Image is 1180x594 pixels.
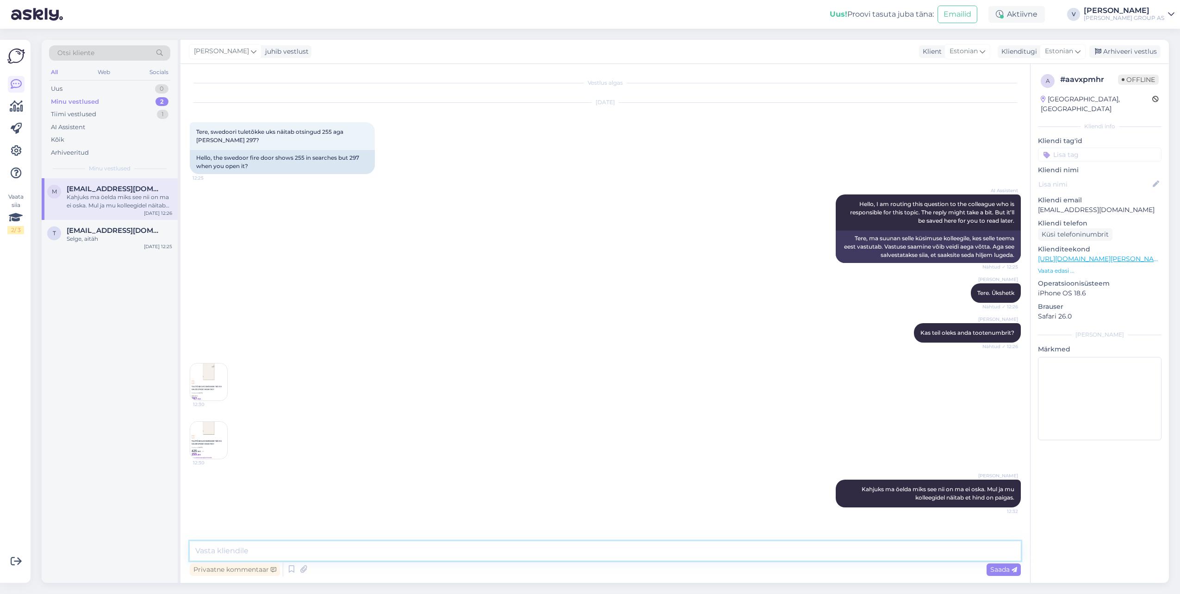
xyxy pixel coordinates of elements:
div: Selge, aitäh [67,235,172,243]
div: Kahjuks ma öelda miks see nii on ma ei oska. Mul ja mu kolleegidel näitab et hind on paigas. [67,193,172,210]
span: Estonian [1045,46,1073,56]
span: Kas teil oleks anda tootenumbrit? [920,329,1014,336]
span: Minu vestlused [89,164,130,173]
span: a [1046,77,1050,84]
p: Operatsioonisüsteem [1038,279,1161,288]
span: meelis.ju@gmail.com [67,185,163,193]
div: Privaatne kommentaar [190,563,280,576]
div: 2 / 3 [7,226,24,234]
div: [PERSON_NAME] [1084,7,1164,14]
input: Lisa tag [1038,148,1161,162]
span: Tere. Ükshetk [977,289,1014,296]
span: Nähtud ✓ 12:26 [982,303,1018,310]
span: [PERSON_NAME] [978,276,1018,283]
div: Minu vestlused [51,97,99,106]
a: [PERSON_NAME][PERSON_NAME] GROUP AS [1084,7,1174,22]
div: 0 [155,84,168,94]
p: iPhone OS 18.6 [1038,288,1161,298]
span: Tere, swedoori tuletõkke uks näitab otsingud 255 aga [PERSON_NAME] 297? [196,128,345,144]
div: Aktiivne [988,6,1045,23]
p: Brauser [1038,302,1161,312]
p: Märkmed [1038,344,1161,354]
span: AI Assistent [983,187,1018,194]
div: Küsi telefoninumbrit [1038,228,1112,241]
div: Web [96,66,112,78]
div: 2 [155,97,168,106]
span: Offline [1118,75,1159,85]
b: Uus! [830,10,847,19]
div: [DATE] 12:25 [144,243,172,250]
p: Kliendi email [1038,195,1161,205]
span: Estonian [950,46,978,56]
div: All [49,66,60,78]
span: 12:30 [193,459,228,466]
p: Kliendi nimi [1038,165,1161,175]
button: Emailid [938,6,977,23]
span: t [53,230,56,237]
span: Otsi kliente [57,48,94,58]
p: Klienditeekond [1038,244,1161,254]
div: Kliendi info [1038,122,1161,131]
div: Tiimi vestlused [51,110,96,119]
p: Kliendi tag'id [1038,136,1161,146]
img: Askly Logo [7,47,25,65]
span: Nähtud ✓ 12:26 [982,343,1018,350]
div: [DATE] 12:26 [144,210,172,217]
div: Klient [919,47,942,56]
div: Uus [51,84,62,94]
p: Kliendi telefon [1038,219,1161,228]
span: Kahjuks ma öelda miks see nii on ma ei oska. Mul ja mu kolleegidel näitab et hind on paigas. [862,486,1016,501]
span: tnsvalk@gmail.com [67,226,163,235]
span: Saada [990,565,1017,574]
div: Proovi tasuta juba täna: [830,9,934,20]
div: Vaata siia [7,193,24,234]
div: Vestlus algas [190,79,1021,87]
span: [PERSON_NAME] [194,46,249,56]
div: V [1067,8,1080,21]
div: Arhiveeri vestlus [1089,45,1161,58]
div: [PERSON_NAME] GROUP AS [1084,14,1164,22]
img: Attachment [190,363,227,400]
div: Tere, ma suunan selle küsimuse kolleegile, kes selle teema eest vastutab. Vastuse saamine võib ve... [836,231,1021,263]
span: 12:25 [193,175,227,181]
span: [PERSON_NAME] [978,472,1018,479]
p: Safari 26.0 [1038,312,1161,321]
span: Nähtud ✓ 12:25 [982,263,1018,270]
div: [GEOGRAPHIC_DATA], [GEOGRAPHIC_DATA] [1041,94,1152,114]
p: Vaata edasi ... [1038,267,1161,275]
span: 12:30 [193,401,228,408]
div: # aavxpmhr [1060,74,1118,85]
span: Hello, I am routing this question to the colleague who is responsible for this topic. The reply m... [850,200,1016,224]
input: Lisa nimi [1038,179,1151,189]
span: [PERSON_NAME] [978,316,1018,323]
div: Hello, the swedoor fire door shows 255 in searches but 297 when you open it? [190,150,375,174]
span: m [52,188,57,195]
img: Attachment [190,422,227,459]
p: [EMAIL_ADDRESS][DOMAIN_NAME] [1038,205,1161,215]
div: juhib vestlust [261,47,309,56]
div: [PERSON_NAME] [1038,331,1161,339]
div: 1 [157,110,168,119]
span: 12:32 [983,508,1018,515]
div: Klienditugi [998,47,1037,56]
a: [URL][DOMAIN_NAME][PERSON_NAME] [1038,255,1166,263]
div: AI Assistent [51,123,85,132]
div: Arhiveeritud [51,148,89,157]
div: Kõik [51,135,64,144]
div: [DATE] [190,98,1021,106]
div: Socials [148,66,170,78]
